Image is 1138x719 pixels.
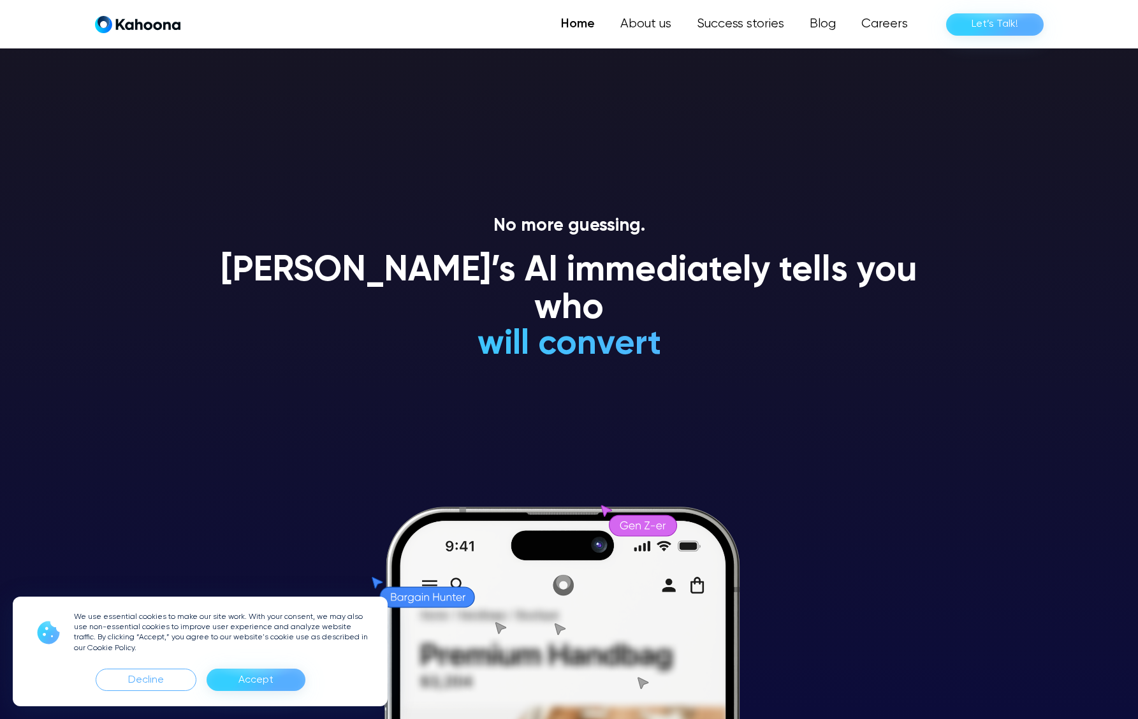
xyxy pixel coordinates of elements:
[381,326,757,363] h1: will convert
[128,670,164,690] div: Decline
[391,593,466,604] g: Bargain Hunter
[548,11,608,37] a: Home
[206,252,933,328] h1: [PERSON_NAME]’s AI immediately tells you who
[206,215,933,237] p: No more guessing.
[96,669,196,691] div: Decline
[972,14,1018,34] div: Let’s Talk!
[74,612,372,653] p: We use essential cookies to make our site work. With your consent, we may also use non-essential ...
[620,521,666,530] g: Gen Z-er
[207,669,305,691] div: Accept
[608,11,684,37] a: About us
[95,15,180,34] a: home
[684,11,797,37] a: Success stories
[797,11,849,37] a: Blog
[946,13,1044,36] a: Let’s Talk!
[849,11,921,37] a: Careers
[238,670,274,690] div: Accept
